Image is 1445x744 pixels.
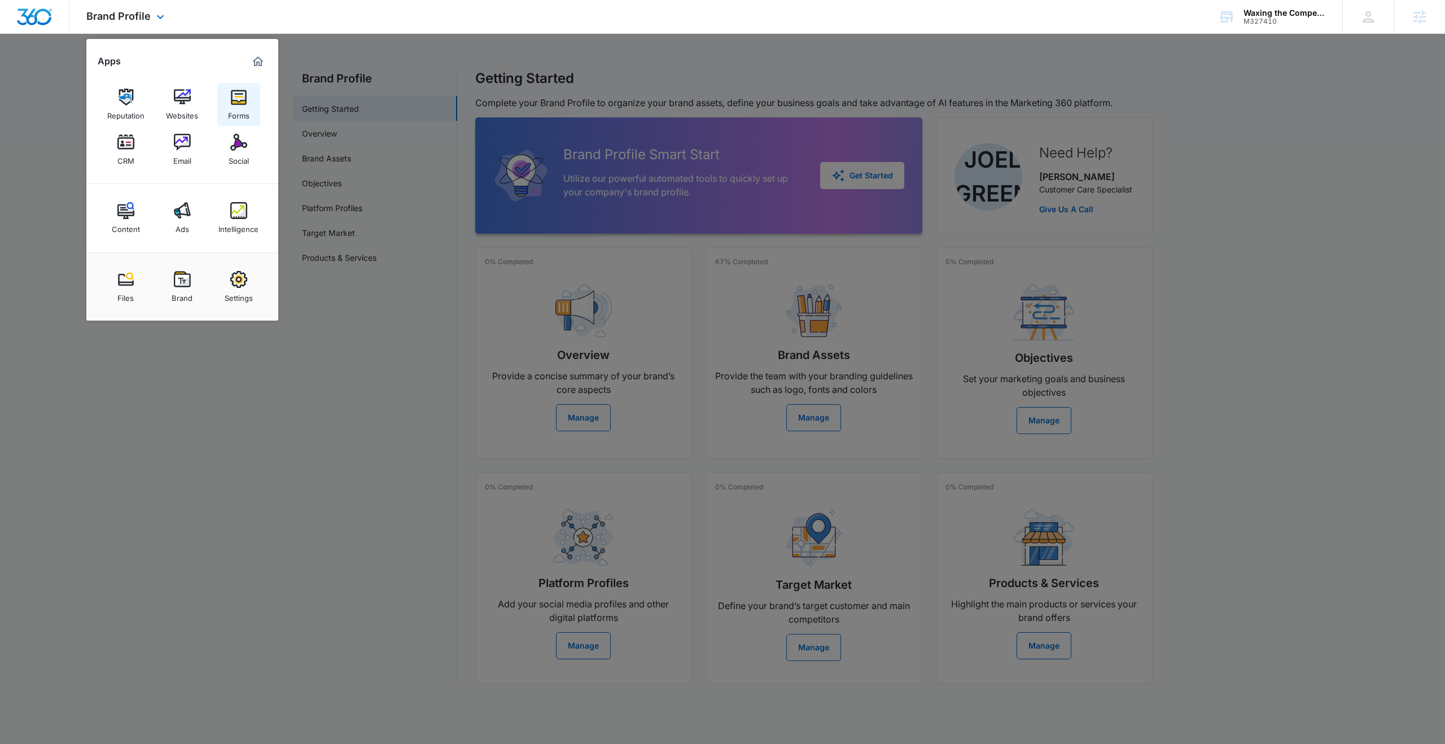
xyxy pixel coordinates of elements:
[1243,17,1326,25] div: account id
[161,83,204,126] a: Websites
[112,219,140,234] div: Content
[218,219,259,234] div: Intelligence
[176,219,189,234] div: Ads
[217,196,260,239] a: Intelligence
[98,56,121,67] h2: Apps
[117,151,134,165] div: CRM
[228,106,249,120] div: Forms
[104,128,147,171] a: CRM
[86,10,151,22] span: Brand Profile
[225,288,253,303] div: Settings
[249,52,267,71] a: Marketing 360® Dashboard
[217,128,260,171] a: Social
[117,288,134,303] div: Files
[104,83,147,126] a: Reputation
[107,106,144,120] div: Reputation
[217,265,260,308] a: Settings
[161,196,204,239] a: Ads
[104,196,147,239] a: Content
[166,106,198,120] div: Websites
[217,83,260,126] a: Forms
[172,288,192,303] div: Brand
[173,151,191,165] div: Email
[161,265,204,308] a: Brand
[229,151,249,165] div: Social
[104,265,147,308] a: Files
[1243,8,1326,17] div: account name
[161,128,204,171] a: Email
